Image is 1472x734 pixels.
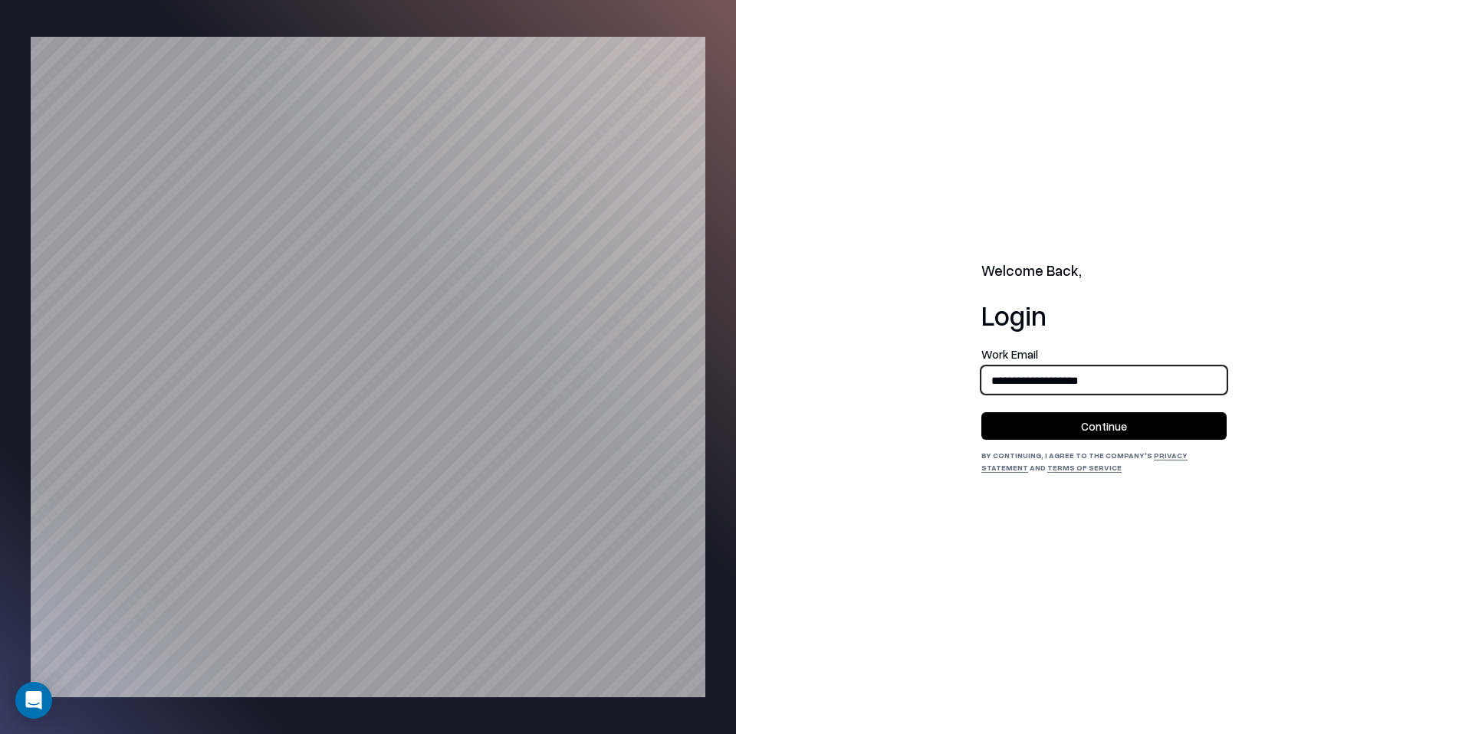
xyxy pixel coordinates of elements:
[981,261,1227,282] h2: Welcome Back,
[981,349,1227,360] label: Work Email
[981,449,1227,473] div: By continuing, I agree to the Company's and
[15,682,52,719] div: Open Intercom Messenger
[981,412,1227,440] button: Continue
[981,300,1227,330] h1: Login
[1047,463,1122,472] a: Terms of Service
